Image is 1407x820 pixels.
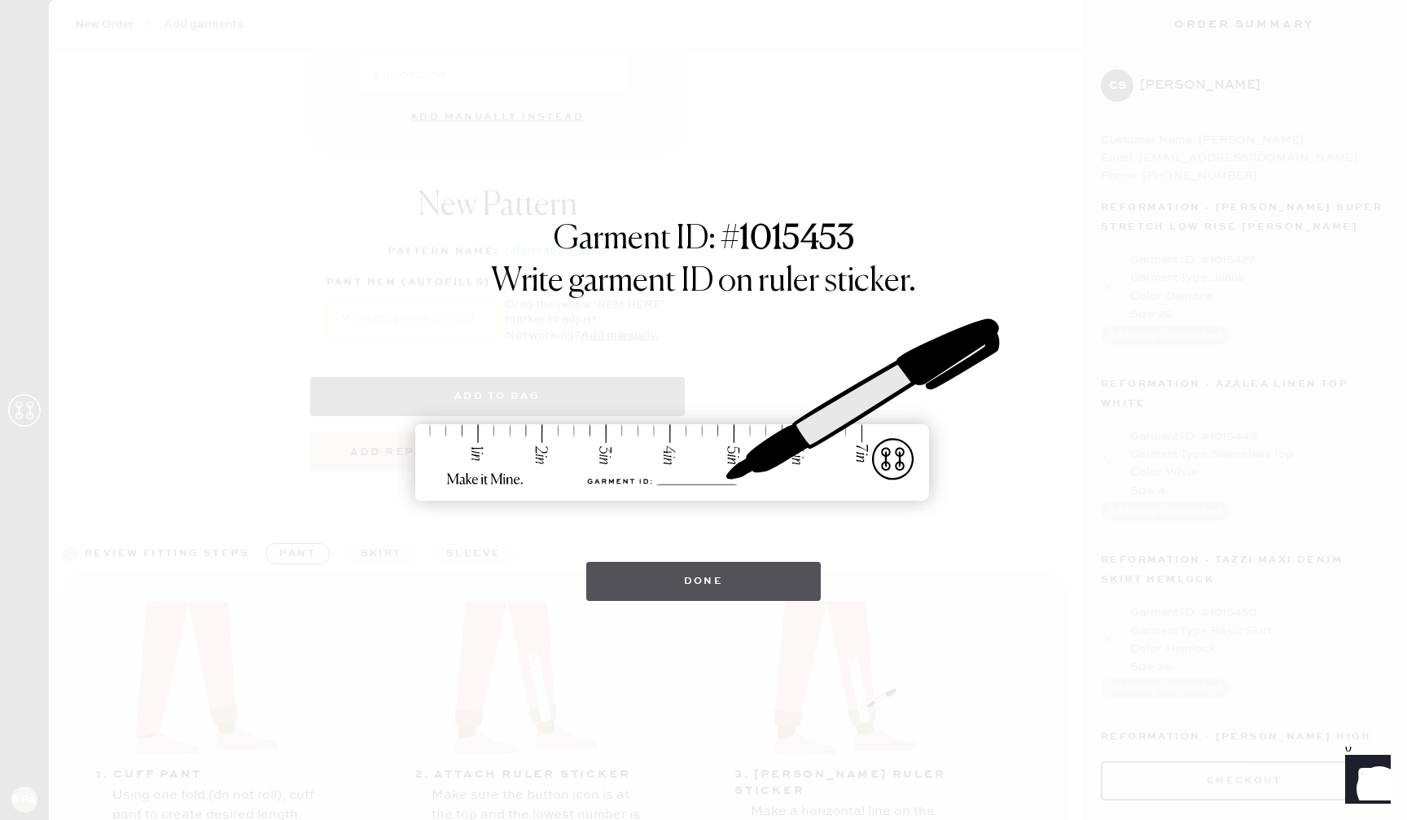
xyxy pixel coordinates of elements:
[554,220,854,262] h1: Garment ID: #
[491,262,916,301] h1: Write garment ID on ruler sticker.
[398,277,1009,546] img: ruler-sticker-sharpie.svg
[586,562,822,601] button: Done
[739,223,854,256] strong: 1015453
[1330,747,1400,817] iframe: Front Chat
